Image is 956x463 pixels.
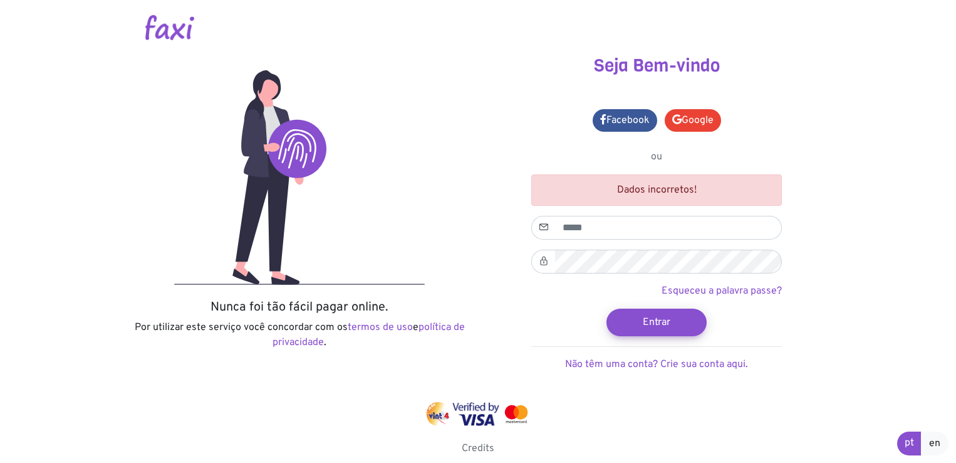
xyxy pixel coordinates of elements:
h3: Seja Bem-vindo [487,55,826,77]
img: vinti4 [425,402,450,426]
img: visa [452,402,499,426]
p: Por utilizar este serviço você concordar com os e . [130,320,469,350]
a: Esqueceu a palavra passe? [662,285,782,297]
a: Não têm uma conta? Crie sua conta aqui. [565,358,748,371]
a: en [921,432,948,455]
a: Facebook [593,109,657,132]
a: Credits [462,442,494,455]
img: mastercard [502,402,531,426]
button: Entrar [606,309,707,336]
p: ou [531,149,782,164]
h5: Nunca foi tão fácil pagar online. [130,300,469,315]
div: Dados incorretos! [531,174,782,206]
a: pt [897,432,922,455]
a: Google [665,109,721,132]
a: termos de uso [348,321,413,334]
